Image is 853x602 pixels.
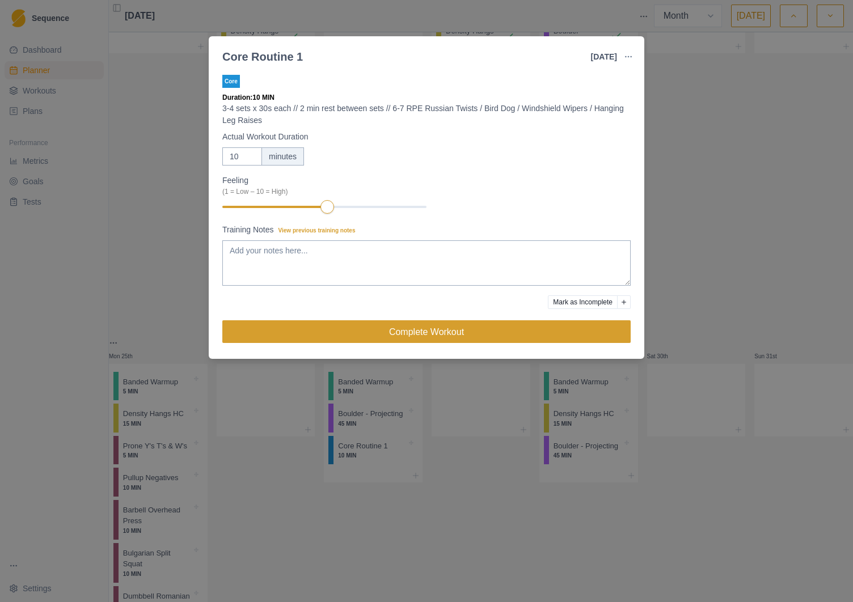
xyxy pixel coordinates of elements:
[222,320,631,343] button: Complete Workout
[222,175,420,197] label: Feeling
[261,147,304,166] div: minutes
[222,224,624,236] label: Training Notes
[548,295,618,309] button: Mark as Incomplete
[222,186,420,197] div: (1 = Low – 10 = High)
[222,75,240,88] p: Core
[617,295,631,309] button: Add reason
[222,103,631,126] p: 3-4 sets x 30s each // 2 min rest between sets // 6-7 RPE Russian Twists / Bird Dog / Windshield ...
[222,48,303,65] div: Core Routine 1
[222,92,631,103] p: Duration: 10 MIN
[591,51,617,63] p: [DATE]
[222,131,624,143] label: Actual Workout Duration
[278,227,356,234] span: View previous training notes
